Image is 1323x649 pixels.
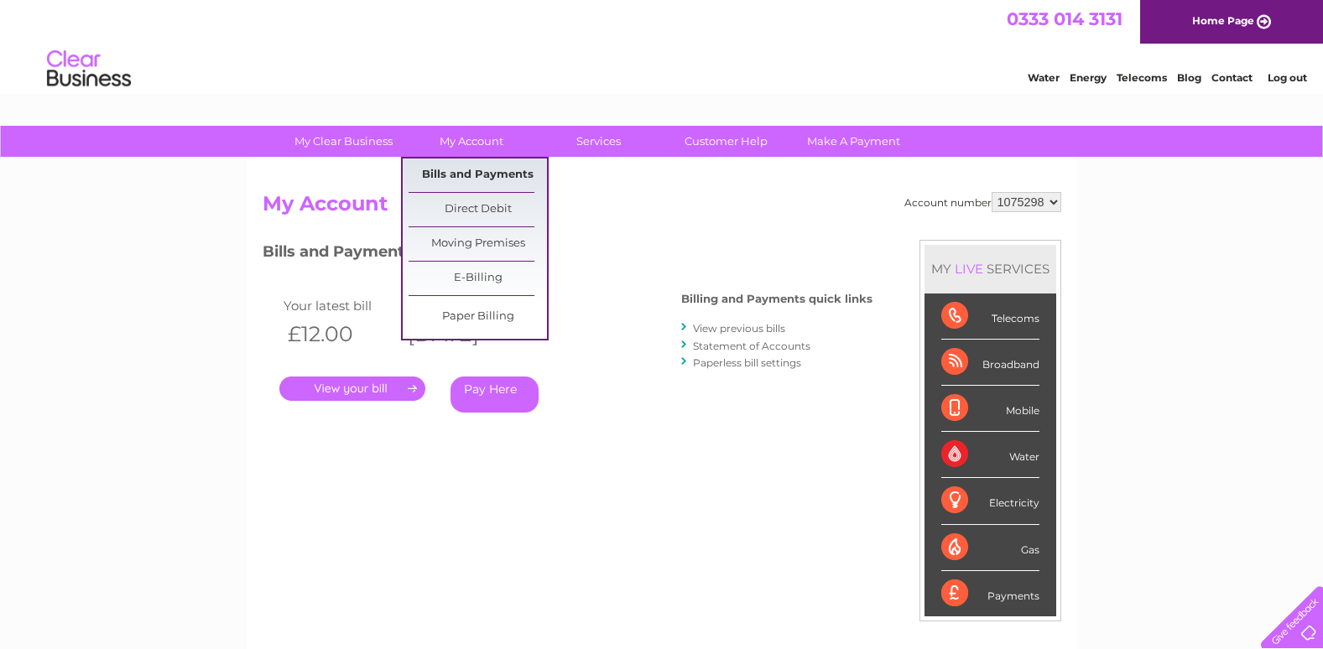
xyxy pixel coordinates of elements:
[266,9,1059,81] div: Clear Business is a trading name of Verastar Limited (registered in [GEOGRAPHIC_DATA] No. 3667643...
[399,317,520,351] th: [DATE]
[409,193,547,226] a: Direct Debit
[904,192,1061,212] div: Account number
[1117,71,1167,84] a: Telecoms
[941,432,1039,478] div: Water
[941,525,1039,571] div: Gas
[263,240,872,269] h3: Bills and Payments
[409,300,547,334] a: Paper Billing
[1028,71,1060,84] a: Water
[657,126,795,157] a: Customer Help
[1070,71,1107,84] a: Energy
[941,386,1039,432] div: Mobile
[451,376,539,413] a: Pay Here
[1177,71,1201,84] a: Blog
[409,227,547,261] a: Moving Premises
[951,261,987,277] div: LIVE
[784,126,923,157] a: Make A Payment
[941,478,1039,524] div: Electricity
[409,158,547,192] a: Bills and Payments
[402,126,540,157] a: My Account
[399,294,520,317] td: Invoice date
[1268,71,1307,84] a: Log out
[279,294,400,317] td: Your latest bill
[409,262,547,295] a: E-Billing
[274,126,413,157] a: My Clear Business
[941,340,1039,386] div: Broadband
[681,293,872,305] h4: Billing and Payments quick links
[46,44,132,95] img: logo.png
[1007,8,1122,29] a: 0333 014 3131
[941,571,1039,616] div: Payments
[925,245,1056,293] div: MY SERVICES
[263,192,1061,224] h2: My Account
[693,356,801,369] a: Paperless bill settings
[693,340,810,352] a: Statement of Accounts
[279,317,400,351] th: £12.00
[529,126,668,157] a: Services
[941,293,1039,340] div: Telecoms
[279,376,425,401] a: .
[1211,71,1253,84] a: Contact
[693,322,785,335] a: View previous bills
